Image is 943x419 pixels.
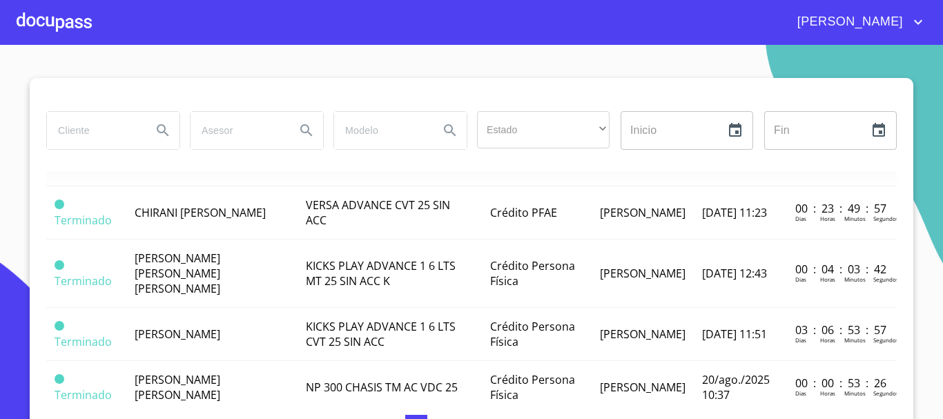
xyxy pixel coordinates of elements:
[795,389,806,397] p: Dias
[873,215,899,222] p: Segundos
[600,380,686,395] span: [PERSON_NAME]
[844,215,866,222] p: Minutos
[191,112,284,149] input: search
[55,334,112,349] span: Terminado
[600,266,686,281] span: [PERSON_NAME]
[873,389,899,397] p: Segundos
[787,11,910,33] span: [PERSON_NAME]
[795,215,806,222] p: Dias
[873,336,899,344] p: Segundos
[306,197,450,228] span: VERSA ADVANCE CVT 25 SIN ACC
[702,327,767,342] span: [DATE] 11:51
[490,319,575,349] span: Crédito Persona Física
[873,275,899,283] p: Segundos
[820,389,835,397] p: Horas
[820,336,835,344] p: Horas
[334,112,428,149] input: search
[795,275,806,283] p: Dias
[434,114,467,147] button: Search
[702,372,770,402] span: 20/ago./2025 10:37
[795,322,888,338] p: 03 : 06 : 53 : 57
[55,387,112,402] span: Terminado
[135,205,266,220] span: CHIRANI [PERSON_NAME]
[55,213,112,228] span: Terminado
[795,262,888,277] p: 00 : 04 : 03 : 42
[290,114,323,147] button: Search
[820,215,835,222] p: Horas
[135,327,220,342] span: [PERSON_NAME]
[600,205,686,220] span: [PERSON_NAME]
[146,114,179,147] button: Search
[306,380,458,395] span: NP 300 CHASIS TM AC VDC 25
[795,336,806,344] p: Dias
[306,258,456,289] span: KICKS PLAY ADVANCE 1 6 LTS MT 25 SIN ACC K
[702,205,767,220] span: [DATE] 11:23
[55,321,64,331] span: Terminado
[490,372,575,402] span: Crédito Persona Física
[55,199,64,209] span: Terminado
[795,201,888,216] p: 00 : 23 : 49 : 57
[135,251,220,296] span: [PERSON_NAME] [PERSON_NAME] [PERSON_NAME]
[702,266,767,281] span: [DATE] 12:43
[490,258,575,289] span: Crédito Persona Física
[47,112,141,149] input: search
[820,275,835,283] p: Horas
[795,376,888,391] p: 00 : 00 : 53 : 26
[477,111,610,148] div: ​
[135,372,220,402] span: [PERSON_NAME] [PERSON_NAME]
[844,389,866,397] p: Minutos
[787,11,926,33] button: account of current user
[600,327,686,342] span: [PERSON_NAME]
[55,374,64,384] span: Terminado
[844,275,866,283] p: Minutos
[306,319,456,349] span: KICKS PLAY ADVANCE 1 6 LTS CVT 25 SIN ACC
[844,336,866,344] p: Minutos
[55,260,64,270] span: Terminado
[55,273,112,289] span: Terminado
[490,205,557,220] span: Crédito PFAE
